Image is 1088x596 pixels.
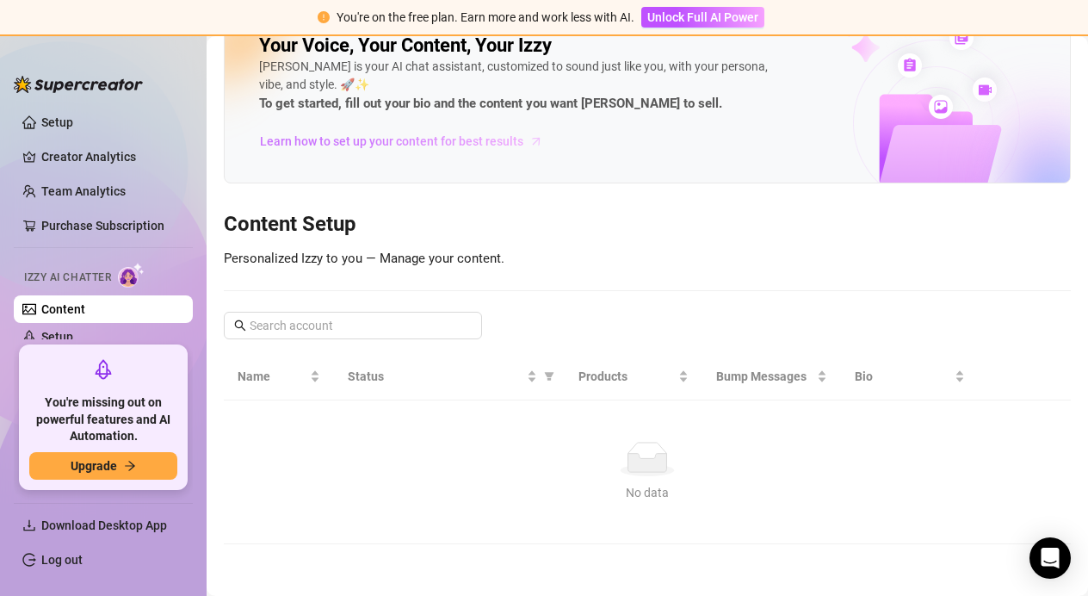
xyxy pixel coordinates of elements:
div: [PERSON_NAME] is your AI chat assistant, customized to sound just like you, with your persona, vi... [259,58,776,115]
span: rocket [93,359,114,380]
img: ai-chatter-content-library-cLFOSyPT.png [803,7,1070,183]
span: Personalized Izzy to you — Manage your content. [224,251,504,266]
a: Learn how to set up your content for best results [259,127,556,155]
span: Name [238,367,306,386]
span: You're on the free plan. Earn more and work less with AI. [337,10,634,24]
th: Products [565,353,702,400]
span: arrow-right [124,460,136,472]
span: Download Desktop App [41,518,167,532]
a: Creator Analytics [41,143,179,171]
div: No data [244,483,1050,502]
span: Products [578,367,675,386]
span: exclamation-circle [318,11,330,23]
span: Upgrade [71,459,117,473]
a: Purchase Subscription [41,212,179,239]
a: Team Analytics [41,184,126,198]
a: Content [41,302,85,316]
div: Open Intercom Messenger [1029,537,1071,579]
span: You're missing out on powerful features and AI Automation. [29,394,177,445]
span: Status [348,367,522,386]
img: logo-BBDzfeDw.svg [14,76,143,93]
span: Learn how to set up your content for best results [260,132,523,151]
span: filter [544,371,554,382]
button: Unlock Full AI Power [641,7,764,28]
a: Log out [41,553,83,567]
img: AI Chatter [118,263,145,288]
th: Bio [841,353,979,400]
span: Izzy AI Chatter [24,270,111,286]
a: Setup [41,330,73,344]
span: arrow-right [528,133,545,150]
a: Setup [41,115,73,129]
span: download [22,518,36,532]
th: Name [224,353,334,400]
button: Upgradearrow-right [29,452,177,480]
span: Bump Messages [716,367,813,386]
span: Bio [855,367,951,386]
span: Unlock Full AI Power [647,10,758,24]
input: Search account [250,316,458,335]
span: filter [541,363,558,389]
strong: To get started, fill out your bio and the content you want [PERSON_NAME] to sell. [259,96,722,111]
span: search [234,320,246,332]
h2: Your Voice, Your Content, Your Izzy [259,34,552,58]
a: Unlock Full AI Power [641,10,764,24]
th: Bump Messages [702,353,840,400]
th: Status [334,353,564,400]
h3: Content Setup [224,211,1071,239]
